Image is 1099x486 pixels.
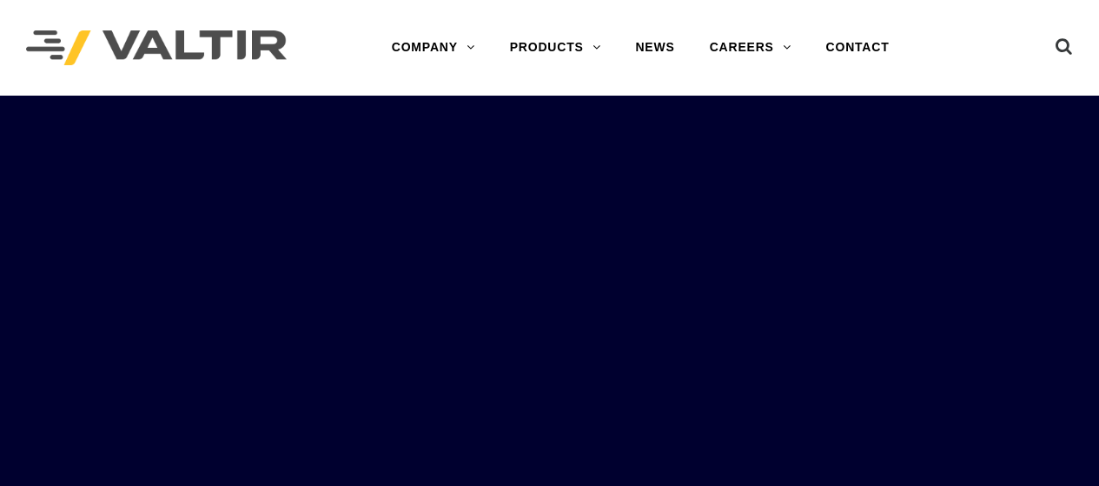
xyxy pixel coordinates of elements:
a: PRODUCTS [493,30,619,65]
a: COMPANY [374,30,493,65]
img: Valtir [26,30,287,66]
a: CONTACT [809,30,907,65]
a: CAREERS [692,30,809,65]
a: NEWS [618,30,692,65]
